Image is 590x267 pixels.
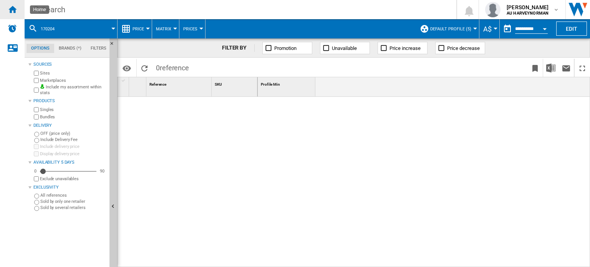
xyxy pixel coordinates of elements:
span: Promotion [274,45,297,51]
input: Bundles [34,114,39,119]
input: All references [34,194,39,199]
div: 170204 [28,19,113,38]
span: Price [133,27,144,32]
span: reference [160,64,189,72]
div: Availability 5 Days [33,159,106,166]
img: alerts-logo.svg [8,24,17,33]
input: OFF (price only) [34,132,39,137]
input: Display delivery price [34,176,39,181]
img: excel-24x24.png [546,63,555,73]
div: Default profile (5) [420,19,475,38]
button: Price [133,19,148,38]
span: [PERSON_NAME] [507,3,549,11]
div: SKU Sort None [213,77,257,89]
span: Price decrease [447,45,480,51]
button: Open calendar [538,21,552,35]
input: Include my assortment within stats [34,85,39,95]
md-tab-item: Options [27,44,54,53]
button: Price decrease [435,42,485,54]
md-menu: Currency [479,19,500,38]
label: Include Delivery Fee [40,137,106,143]
button: Download in Excel [543,59,559,77]
span: Reference [149,82,166,86]
input: Display delivery price [34,151,39,156]
input: Singles [34,107,39,112]
md-tab-item: Filters [86,44,111,53]
span: Unavailable [332,45,357,51]
div: 90 [98,168,106,174]
div: Delivery [33,123,106,129]
div: Search [41,4,436,15]
div: Sort None [148,77,211,89]
label: All references [40,192,106,198]
span: Matrix [156,27,171,32]
button: Promotion [262,42,312,54]
button: Send this report by email [559,59,574,77]
div: Sort None [259,77,315,89]
div: Exclusivity [33,184,106,191]
label: Marketplaces [40,78,106,83]
input: Marketplaces [34,78,39,83]
label: Exclude unavailables [40,176,106,182]
label: Include my assortment within stats [40,84,106,96]
span: Default profile (5) [430,27,471,32]
button: Prices [183,19,201,38]
div: Sort None [131,77,146,89]
md-tab-item: Brands (*) [54,44,86,53]
button: Reload [137,59,152,77]
input: Include Delivery Fee [34,138,39,143]
img: mysite-bg-18x18.png [40,84,45,89]
div: Price [121,19,148,38]
span: Profile Min [261,82,280,86]
button: Edit [556,22,587,36]
input: Include delivery price [34,144,39,149]
span: SKU [215,82,222,86]
button: Matrix [156,19,175,38]
div: Profile Min Sort None [259,77,315,89]
button: A$ [483,19,496,38]
span: 0 [152,59,193,75]
button: Maximize [575,59,590,77]
label: OFF (price only) [40,131,106,136]
button: Options [119,61,134,75]
span: A$ [483,25,492,33]
label: Bundles [40,114,106,120]
input: Sold by several retailers [34,206,39,211]
label: Include delivery price [40,144,106,149]
label: Display delivery price [40,151,106,157]
span: Price increase [389,45,421,51]
button: Unavailable [320,42,370,54]
button: Default profile (5) [430,19,475,38]
button: md-calendar [500,21,515,36]
div: Products [33,98,106,104]
b: AU HARVEYNORMAN [507,11,549,16]
div: Reference Sort None [148,77,211,89]
div: Sort None [213,77,257,89]
input: Sites [34,71,39,76]
img: profile.jpg [485,2,501,17]
input: Sold by only one retailer [34,200,39,205]
label: Singles [40,107,106,113]
span: Prices [183,27,197,32]
div: Sources [33,61,106,68]
button: Bookmark this report [527,59,543,77]
div: FILTER BY [222,44,255,52]
button: Hide [109,38,119,52]
span: 170204 [41,27,55,32]
label: Sold by several retailers [40,205,106,211]
div: 0 [32,168,38,174]
label: Sold by only one retailer [40,199,106,204]
label: Sites [40,70,106,76]
button: 170204 [41,19,62,38]
button: Price increase [378,42,428,54]
md-slider: Availability [40,167,96,175]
